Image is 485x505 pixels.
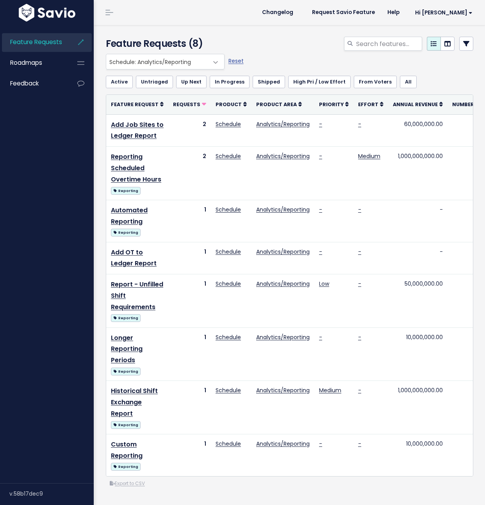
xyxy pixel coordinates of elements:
span: Feature Requests [10,38,62,46]
span: Schedule: Analytics/Reporting [106,54,225,69]
a: Schedule [216,206,241,213]
a: Reporting [111,420,141,429]
td: 50,000,000.00 [388,274,448,328]
a: Active [106,76,133,88]
td: 1 [168,434,211,476]
td: 1 [168,200,211,242]
td: 1,000,000,000.00 [388,381,448,434]
a: Schedule [216,152,241,160]
a: - [319,152,322,160]
a: Schedule [216,386,241,394]
td: 2 [168,147,211,200]
a: Schedule [216,120,241,128]
a: - [319,120,322,128]
a: - [358,386,361,394]
a: Reporting [111,313,141,322]
td: 1 [168,242,211,274]
span: Feedback [10,79,39,87]
a: Analytics/Reporting [256,333,310,341]
a: Custom Reporting [111,440,143,460]
a: Feedback [2,75,65,92]
a: Analytics/Reporting [256,440,310,448]
span: Reporting [111,229,141,236]
a: High Pri / Low Effort [288,76,351,88]
a: Historical Shift Exchange Report [111,386,158,418]
a: Reporting [111,227,141,237]
a: Product [216,100,247,108]
a: Medium [319,386,341,394]
span: Reporting [111,314,141,322]
td: 2 [168,114,211,147]
span: Effort [358,101,378,108]
td: 60,000,000.00 [388,114,448,147]
a: Analytics/Reporting [256,386,310,394]
a: Untriaged [136,76,173,88]
a: Longer Reporting Periods [111,333,143,365]
a: - [358,206,361,213]
a: From Voters [354,76,397,88]
a: Roadmaps [2,54,65,72]
a: Add Job Sites to Ledger Report [111,120,164,140]
a: Analytics/Reporting [256,280,310,288]
span: Priority [319,101,344,108]
a: - [319,440,322,448]
a: Automated Reporting [111,206,148,226]
a: Analytics/Reporting [256,120,310,128]
a: Up Next [176,76,207,88]
a: Low [319,280,329,288]
a: Hi [PERSON_NAME] [406,7,479,19]
span: Schedule: Analytics/Reporting [106,54,209,69]
a: Feature Request [111,100,164,108]
a: - [358,440,361,448]
a: Reset [228,57,244,65]
a: Analytics/Reporting [256,248,310,256]
h4: Feature Requests (8) [106,37,221,51]
a: - [358,120,361,128]
img: logo-white.9d6f32f41409.svg [17,4,77,21]
span: Product Area [256,101,297,108]
span: Requests [173,101,200,108]
a: Reporting [111,185,141,195]
a: Report - Unfilled Shift Requirements [111,280,163,311]
a: - [358,280,361,288]
a: Annual Revenue [393,100,443,108]
span: Reporting [111,463,141,471]
a: Schedule [216,248,241,256]
a: Effort [358,100,383,108]
a: Requests [173,100,206,108]
td: 10,000,000.00 [388,327,448,381]
a: - [319,206,322,213]
a: Reporting [111,366,141,376]
span: Reporting [111,368,141,375]
span: Hi [PERSON_NAME] [415,10,473,16]
a: Schedule [216,280,241,288]
a: Analytics/Reporting [256,206,310,213]
a: In Progress [210,76,250,88]
td: 1 [168,274,211,328]
span: Reporting [111,421,141,429]
td: 1 [168,381,211,434]
span: Changelog [262,10,293,15]
td: 1 [168,327,211,381]
span: Product [216,101,242,108]
td: 10,000,000.00 [388,434,448,476]
span: Feature Request [111,101,159,108]
td: - [388,242,448,274]
span: Annual Revenue [393,101,438,108]
a: - [358,333,361,341]
a: - [358,248,361,256]
span: Reporting [111,187,141,195]
a: Export to CSV [110,480,145,487]
ul: Filter feature requests [106,76,473,88]
a: Schedule [216,440,241,448]
span: Roadmaps [10,59,42,67]
a: Medium [358,152,380,160]
a: Request Savio Feature [306,7,381,18]
div: v.58b17dec9 [9,484,94,504]
a: Priority [319,100,349,108]
td: - [388,200,448,242]
a: Reporting [111,461,141,471]
a: Add OT to Ledger Report [111,248,157,268]
a: Feature Requests [2,33,65,51]
a: Reporting Scheduled Overtime Hours [111,152,161,184]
